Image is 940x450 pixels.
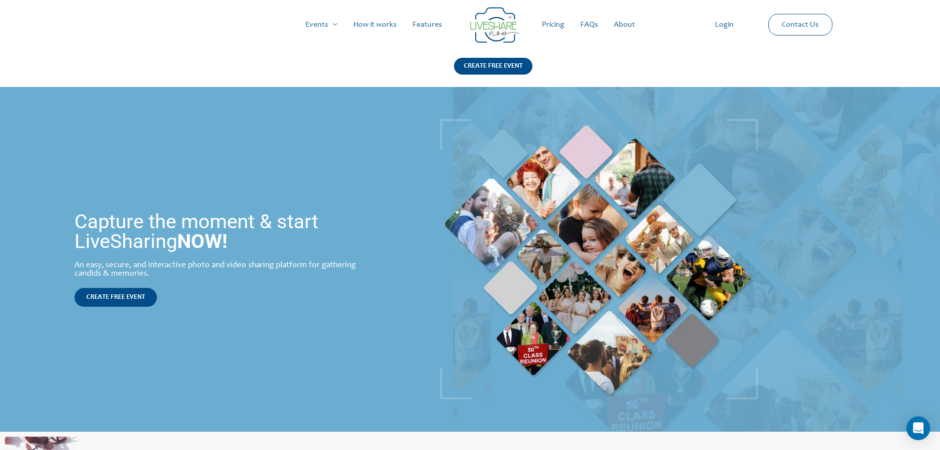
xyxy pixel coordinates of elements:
[906,416,930,440] div: Open Intercom Messenger
[454,58,532,75] div: CREATE FREE EVENT
[298,9,345,41] a: Events
[707,9,742,41] a: Login
[75,261,376,278] div: An easy, secure, and interactive photo and video sharing platform for gathering candids & memories.
[606,9,643,41] a: About
[470,7,520,43] img: LiveShare logo - Capture & Share Event Memories
[454,58,532,87] a: CREATE FREE EVENT
[405,9,450,41] a: Features
[572,9,606,41] a: FAQs
[75,212,376,251] h1: Capture the moment & start LiveSharing
[345,9,405,41] a: How it works
[440,119,758,400] img: Live Photobooth
[177,230,227,253] strong: NOW!
[86,294,145,301] span: CREATE FREE EVENT
[534,9,572,41] a: Pricing
[17,9,923,41] nav: Site Navigation
[75,288,157,307] a: CREATE FREE EVENT
[774,14,827,35] a: Contact Us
